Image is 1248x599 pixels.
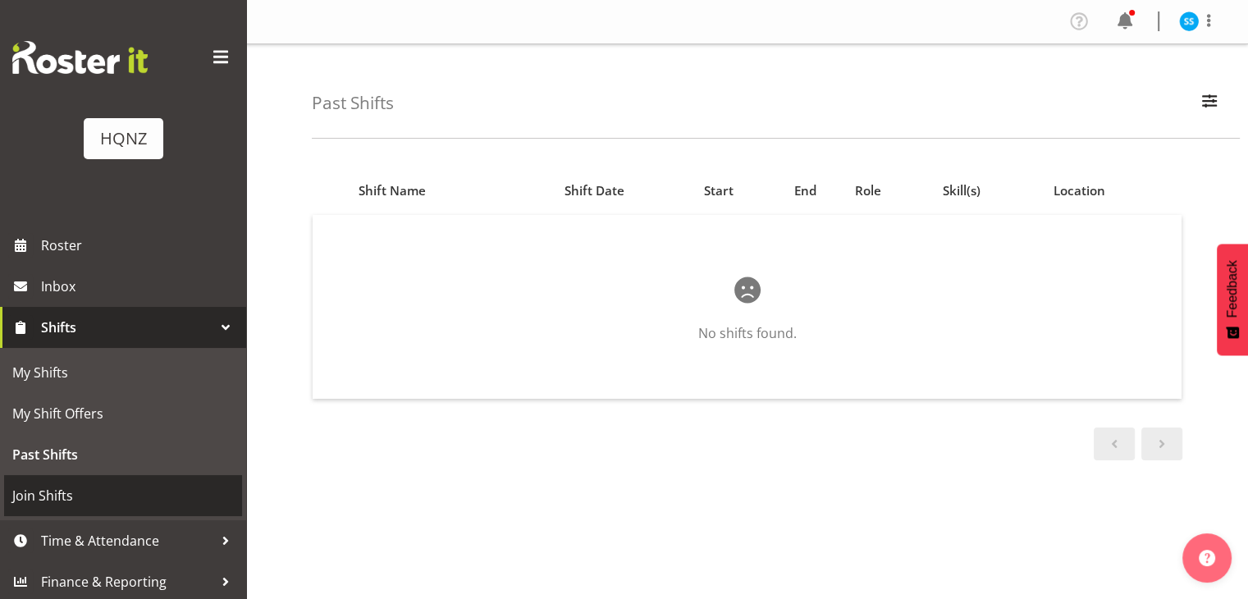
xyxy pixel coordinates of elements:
[12,401,234,426] span: My Shift Offers
[12,41,148,74] img: Rosterit website logo
[312,94,394,112] h4: Past Shifts
[41,274,238,299] span: Inbox
[12,442,234,467] span: Past Shifts
[1192,85,1227,121] button: Filter Employees
[1199,550,1215,566] img: help-xxl-2.png
[41,315,213,340] span: Shifts
[359,181,426,200] span: Shift Name
[855,181,881,200] span: Role
[4,352,242,393] a: My Shifts
[41,233,238,258] span: Roster
[1225,260,1240,318] span: Feedback
[12,360,234,385] span: My Shifts
[4,393,242,434] a: My Shift Offers
[41,528,213,553] span: Time & Attendance
[41,569,213,594] span: Finance & Reporting
[794,181,816,200] span: End
[1053,181,1104,200] span: Location
[1217,244,1248,355] button: Feedback - Show survey
[4,434,242,475] a: Past Shifts
[4,475,242,516] a: Join Shifts
[12,483,234,508] span: Join Shifts
[1179,11,1199,31] img: sandra-sabrina-yazmin10066.jpg
[565,181,624,200] span: Shift Date
[100,126,147,151] div: HQNZ
[703,181,733,200] span: Start
[943,181,981,200] span: Skill(s)
[365,323,1129,343] p: No shifts found.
